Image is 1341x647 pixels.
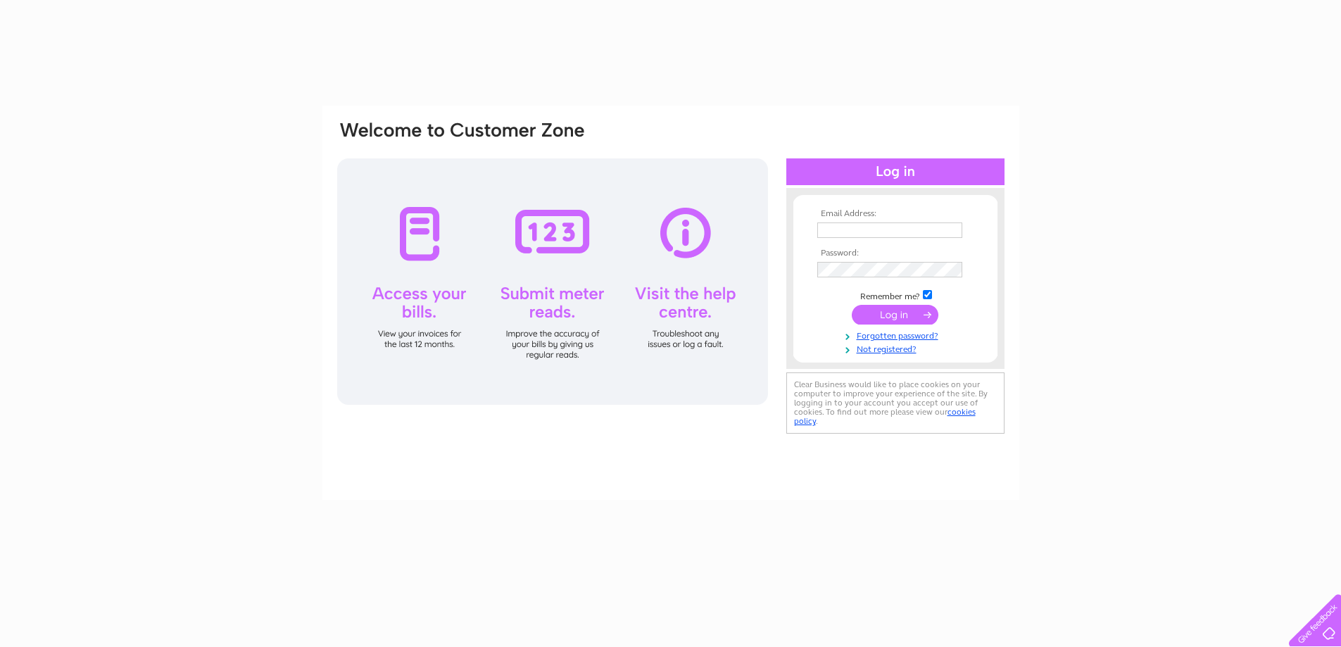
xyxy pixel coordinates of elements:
[817,328,977,341] a: Forgotten password?
[794,407,976,426] a: cookies policy
[814,249,977,258] th: Password:
[852,305,938,325] input: Submit
[814,288,977,302] td: Remember me?
[817,341,977,355] a: Not registered?
[786,372,1005,434] div: Clear Business would like to place cookies on your computer to improve your experience of the sit...
[814,209,977,219] th: Email Address:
